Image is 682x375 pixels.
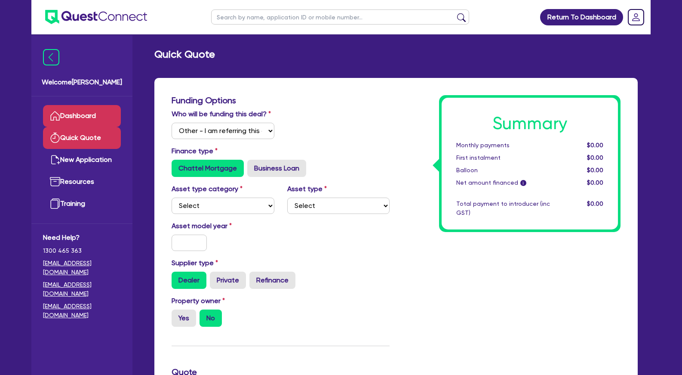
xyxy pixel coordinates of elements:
[587,179,603,186] span: $0.00
[43,280,121,298] a: [EMAIL_ADDRESS][DOMAIN_NAME]
[450,178,556,187] div: Net amount financed
[50,177,60,187] img: resources
[456,113,603,134] h1: Summary
[172,109,271,119] label: Who will be funding this deal?
[287,184,327,194] label: Asset type
[172,296,225,306] label: Property owner
[587,154,603,161] span: $0.00
[520,180,526,186] span: i
[450,153,556,162] div: First instalment
[172,184,243,194] label: Asset type category
[43,171,121,193] a: Resources
[211,9,469,25] input: Search by name, application ID or mobile number...
[587,200,603,207] span: $0.00
[43,259,121,277] a: [EMAIL_ADDRESS][DOMAIN_NAME]
[587,167,603,174] span: $0.00
[43,49,59,65] img: icon-menu-close
[249,272,295,289] label: Refinance
[172,258,218,268] label: Supplier type
[172,310,196,327] label: Yes
[172,272,206,289] label: Dealer
[172,160,244,177] label: Chattel Mortgage
[587,142,603,149] span: $0.00
[247,160,306,177] label: Business Loan
[45,10,147,24] img: quest-connect-logo-blue
[43,105,121,127] a: Dashboard
[43,232,121,243] span: Need Help?
[43,246,121,255] span: 1300 465 363
[625,6,647,28] a: Dropdown toggle
[154,48,215,61] h2: Quick Quote
[43,302,121,320] a: [EMAIL_ADDRESS][DOMAIN_NAME]
[50,155,60,165] img: new-application
[450,141,556,150] div: Monthly payments
[50,133,60,143] img: quick-quote
[172,95,390,105] h3: Funding Options
[43,193,121,215] a: Training
[42,77,122,87] span: Welcome [PERSON_NAME]
[43,149,121,171] a: New Application
[200,310,222,327] label: No
[165,221,281,231] label: Asset model year
[50,198,60,209] img: training
[172,146,218,156] label: Finance type
[450,199,556,217] div: Total payment to introducer (inc GST)
[450,166,556,175] div: Balloon
[540,9,623,25] a: Return To Dashboard
[210,272,246,289] label: Private
[43,127,121,149] a: Quick Quote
